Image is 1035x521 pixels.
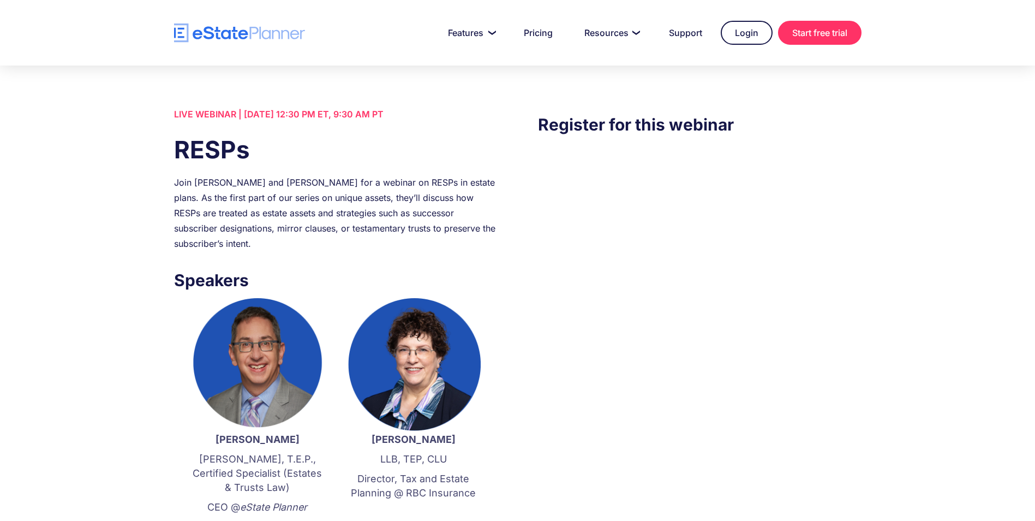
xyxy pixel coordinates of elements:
[174,133,497,167] h1: RESPs
[511,22,566,44] a: Pricing
[174,106,497,122] div: LIVE WEBINAR | [DATE] 12:30 PM ET, 9:30 AM PT
[346,452,481,466] p: LLB, TEP, CLU
[190,452,325,495] p: [PERSON_NAME], T.E.P., Certified Specialist (Estates & Trusts Law)
[721,21,773,45] a: Login
[174,268,497,293] h3: Speakers
[346,472,481,500] p: Director, Tax and Estate Planning @ RBC Insurance
[656,22,715,44] a: Support
[538,112,861,137] h3: Register for this webinar
[216,434,300,445] strong: [PERSON_NAME]
[174,175,497,251] div: Join [PERSON_NAME] and [PERSON_NAME] for a webinar on RESPs in estate plans. As the first part of...
[372,434,456,445] strong: [PERSON_NAME]
[190,500,325,514] p: CEO @
[435,22,505,44] a: Features
[571,22,650,44] a: Resources
[346,506,481,520] p: ‍
[778,21,861,45] a: Start free trial
[240,501,307,513] em: eState Planner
